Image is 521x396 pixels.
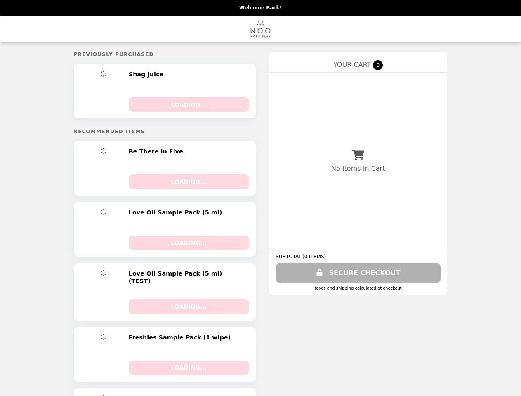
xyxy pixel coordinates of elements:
h2: Love Oil Sample Pack (5 ml) [129,209,225,216]
img: Brand Logo [250,21,271,38]
div: Taxes and Shipping calculated at checkout [276,286,441,290]
span: SUBTOTAL [276,254,302,259]
p: No Items In Cart [331,165,385,172]
h5: Previously Purchased [74,52,256,57]
h5: Recommended Items [74,129,256,134]
span: YOUR CART [333,61,371,68]
h2: Freshies Sample Pack (1 wipe) [129,334,234,341]
h2: Love Oil Sample Pack (5 ml) (TEST) [129,270,247,285]
h2: Shag Juice [129,71,167,78]
span: ( 0 ITEMS ) [302,254,326,259]
p: Welcome Back! [239,5,282,11]
span: 0 [373,60,383,70]
h2: Be There In Five [129,148,186,155]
